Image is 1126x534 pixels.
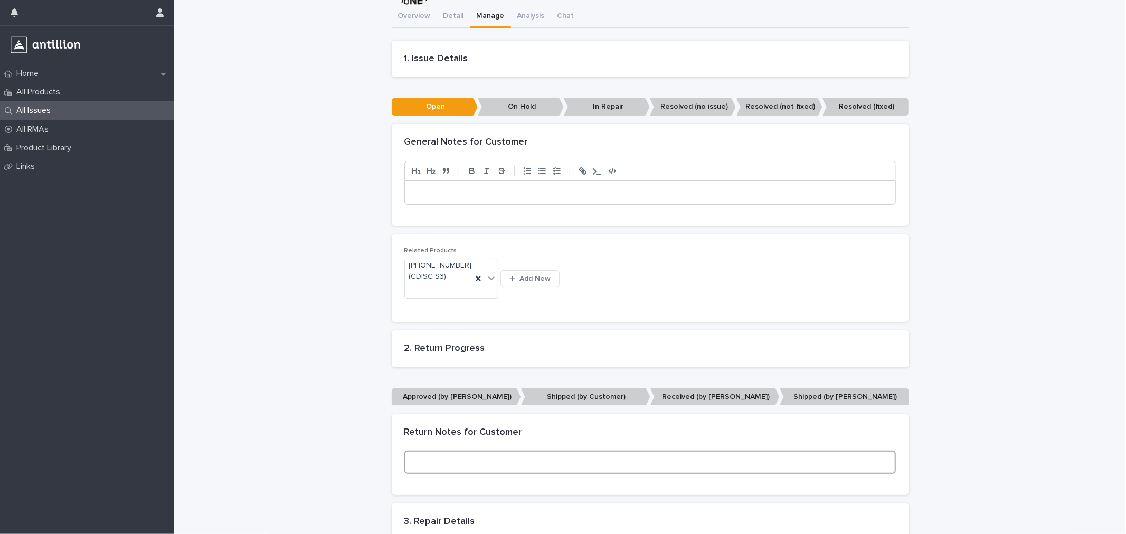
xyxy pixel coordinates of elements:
p: Links [12,161,43,171]
h2: 3. Repair Details [404,516,896,528]
span: [PHONE_NUMBER] (CDISC S3) [409,260,472,282]
p: All Products [12,87,69,97]
p: All Issues [12,106,59,116]
button: Overview [392,6,437,28]
button: Analysis [511,6,551,28]
p: Received (by [PERSON_NAME]) [650,388,780,406]
button: Manage [470,6,511,28]
p: On Hold [478,98,564,116]
h2: 2. Return Progress [404,343,896,355]
p: Open [392,98,478,116]
p: Product Library [12,143,80,153]
p: Resolved (no issue) [650,98,736,116]
span: Add New [519,275,551,282]
button: Add New [500,270,560,287]
p: All RMAs [12,125,57,135]
p: Home [12,69,47,79]
h2: 1. Issue Details [404,53,896,65]
p: Resolved (fixed) [822,98,909,116]
p: Resolved (not fixed) [736,98,822,116]
h2: Return Notes for Customer [404,427,522,438]
h2: General Notes for Customer [404,137,528,148]
span: Related Products [404,247,457,254]
button: Chat [551,6,581,28]
p: In Repair [564,98,650,116]
p: Approved (by [PERSON_NAME]) [392,388,521,406]
button: Detail [437,6,470,28]
p: Shipped (by Customer) [521,388,650,406]
p: Shipped (by [PERSON_NAME]) [780,388,909,406]
img: r3a3Z93SSpeN6cOOTyqw [8,34,82,55]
